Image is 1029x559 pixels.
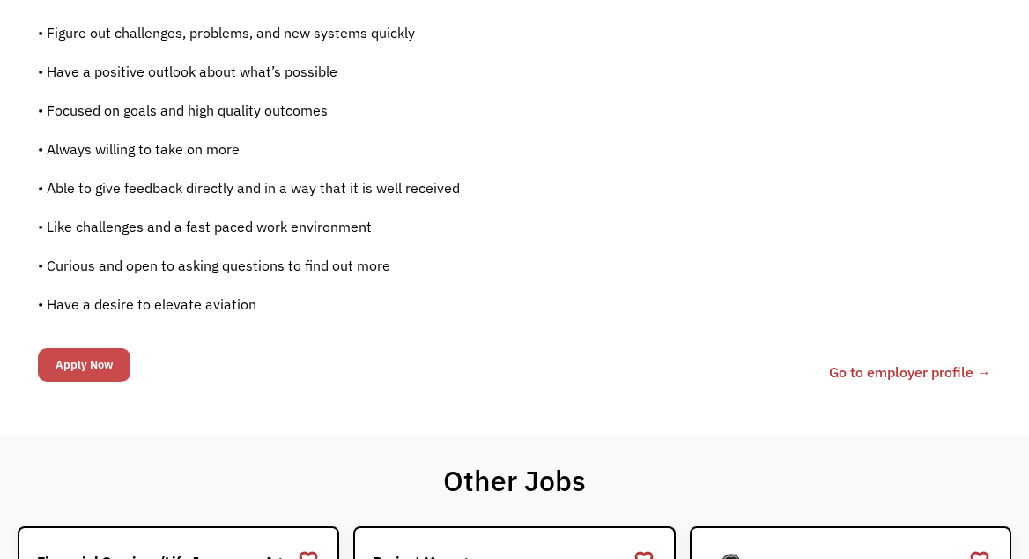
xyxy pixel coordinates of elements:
[38,177,775,198] p: • Able to give feedback directly and in a way that it is well received
[38,100,775,121] p: • Focused on goals and high quality outcomes
[38,61,775,82] p: • Have a positive outlook about what’s possible
[829,361,991,383] a: Go to employer profile →
[38,344,130,386] form: Email Form
[38,294,775,315] p: • Have a desire to elevate aviation
[38,138,775,160] p: • Always willing to take on more
[38,255,775,276] p: • Curious and open to asking questions to find out more
[38,216,775,237] p: • Like challenges and a fast paced work environment
[38,22,775,43] p: • Figure out challenges, problems, and new systems quickly
[38,348,130,382] input: Apply Now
